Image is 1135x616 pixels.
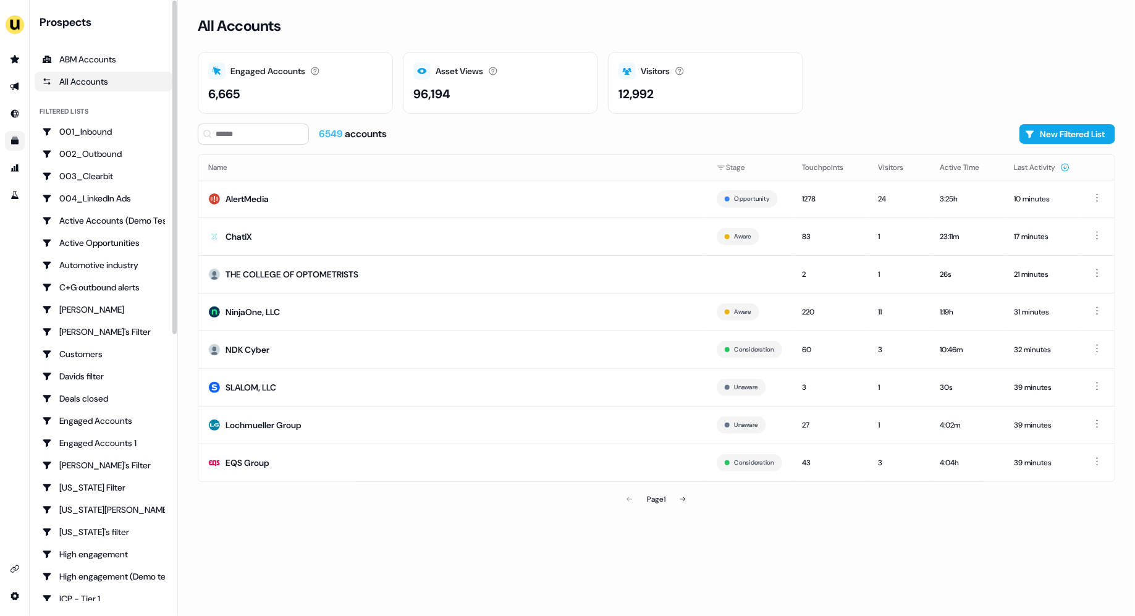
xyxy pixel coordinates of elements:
[940,193,994,205] div: 3:25h
[878,268,920,281] div: 1
[802,193,858,205] div: 1278
[226,306,280,318] div: NinjaOne, LLC
[35,72,172,91] a: All accounts
[226,344,269,356] div: NDK Cyber
[802,419,858,431] div: 27
[413,85,450,103] div: 96,194
[618,85,654,103] div: 12,992
[940,306,994,318] div: 1:19h
[1014,268,1070,281] div: 21 minutes
[42,303,165,316] div: [PERSON_NAME]
[35,455,172,475] a: Go to Geneviève's Filter
[878,193,920,205] div: 24
[42,526,165,538] div: [US_STATE]'s filter
[940,419,994,431] div: 4:02m
[42,148,165,160] div: 002_Outbound
[35,500,172,520] a: Go to Georgia Slack
[42,281,165,293] div: C+G outbound alerts
[35,344,172,364] a: Go to Customers
[735,231,751,242] button: Aware
[42,348,165,360] div: Customers
[198,17,281,35] h3: All Accounts
[42,392,165,405] div: Deals closed
[35,49,172,69] a: ABM Accounts
[1014,344,1070,356] div: 32 minutes
[878,381,920,394] div: 1
[735,382,758,393] button: Unaware
[35,478,172,497] a: Go to Georgia Filter
[42,259,165,271] div: Automotive industry
[647,493,665,505] div: Page 1
[1014,156,1070,179] button: Last Activity
[940,457,994,469] div: 4:04h
[1014,381,1070,394] div: 39 minutes
[198,155,707,180] th: Name
[35,411,172,431] a: Go to Engaged Accounts
[226,419,302,431] div: Lochmueller Group
[940,344,994,356] div: 10:46m
[35,567,172,586] a: Go to High engagement (Demo testing)
[35,544,172,564] a: Go to High engagement
[42,437,165,449] div: Engaged Accounts 1
[436,65,483,78] div: Asset Views
[5,104,25,124] a: Go to Inbound
[940,156,994,179] button: Active Time
[5,158,25,178] a: Go to attribution
[35,122,172,141] a: Go to 001_Inbound
[42,125,165,138] div: 001_Inbound
[40,106,88,117] div: Filtered lists
[878,457,920,469] div: 3
[802,156,858,179] button: Touchpoints
[802,230,858,243] div: 83
[42,192,165,205] div: 004_LinkedIn Ads
[802,381,858,394] div: 3
[42,370,165,382] div: Davids filter
[35,433,172,453] a: Go to Engaged Accounts 1
[35,366,172,386] a: Go to Davids filter
[42,170,165,182] div: 003_Clearbit
[1014,306,1070,318] div: 31 minutes
[40,15,172,30] div: Prospects
[717,161,782,174] div: Stage
[226,193,269,205] div: AlertMedia
[641,65,670,78] div: Visitors
[230,65,305,78] div: Engaged Accounts
[42,53,165,65] div: ABM Accounts
[226,230,252,243] div: ChatiX
[42,504,165,516] div: [US_STATE][PERSON_NAME]
[802,268,858,281] div: 2
[1014,193,1070,205] div: 10 minutes
[35,188,172,208] a: Go to 004_LinkedIn Ads
[735,344,774,355] button: Consideration
[878,344,920,356] div: 3
[735,193,770,205] button: Opportunity
[940,268,994,281] div: 26s
[35,255,172,275] a: Go to Automotive industry
[5,49,25,69] a: Go to prospects
[42,548,165,560] div: High engagement
[35,322,172,342] a: Go to Charlotte's Filter
[802,344,858,356] div: 60
[35,144,172,164] a: Go to 002_Outbound
[1019,124,1115,144] button: New Filtered List
[802,306,858,318] div: 220
[319,127,387,141] div: accounts
[35,277,172,297] a: Go to C+G outbound alerts
[878,156,918,179] button: Visitors
[42,415,165,427] div: Engaged Accounts
[35,233,172,253] a: Go to Active Opportunities
[5,77,25,96] a: Go to outbound experience
[208,85,240,103] div: 6,665
[35,211,172,230] a: Go to Active Accounts (Demo Test)
[319,127,345,140] span: 6549
[35,389,172,408] a: Go to Deals closed
[5,559,25,579] a: Go to integrations
[226,268,358,281] div: THE COLLEGE OF OPTOMETRISTS
[878,230,920,243] div: 1
[42,237,165,249] div: Active Opportunities
[1014,457,1070,469] div: 39 minutes
[940,381,994,394] div: 30s
[42,75,165,88] div: All Accounts
[226,381,276,394] div: SLALOM, LLC
[735,306,751,318] button: Aware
